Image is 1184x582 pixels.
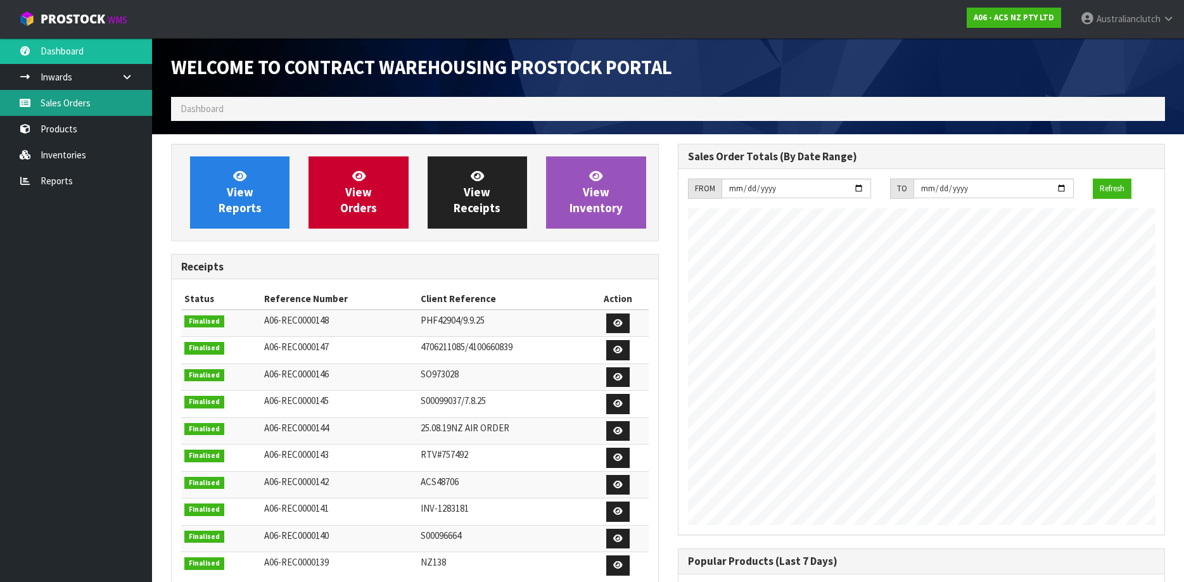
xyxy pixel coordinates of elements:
button: Refresh [1093,179,1131,199]
span: A06-REC0000145 [264,395,329,407]
span: Finalised [184,503,224,516]
a: ViewOrders [309,156,408,229]
div: FROM [688,179,722,199]
span: View Orders [340,168,377,216]
span: A06-REC0000139 [264,556,329,568]
span: ProStock [41,11,105,27]
div: TO [890,179,913,199]
h3: Receipts [181,261,649,273]
span: 4706211085/4100660839 [421,341,512,353]
span: 25.08.19NZ AIR ORDER [421,422,509,434]
span: Finalised [184,369,224,382]
span: A06-REC0000141 [264,502,329,514]
span: View Receipts [454,168,500,216]
th: Status [181,289,261,309]
span: Dashboard [181,103,224,115]
span: ACS48706 [421,476,459,488]
span: View Inventory [570,168,623,216]
span: Finalised [184,477,224,490]
span: PHF42904/9.9.25 [421,314,485,326]
span: View Reports [219,168,262,216]
span: A06-REC0000148 [264,314,329,326]
span: Welcome to Contract Warehousing ProStock Portal [171,55,672,79]
span: A06-REC0000144 [264,422,329,434]
h3: Popular Products (Last 7 Days) [688,555,1155,567]
a: ViewInventory [546,156,646,229]
span: Finalised [184,423,224,436]
strong: A06 - ACS NZ PTY LTD [974,12,1054,23]
span: S00096664 [421,529,461,541]
span: A06-REC0000142 [264,476,329,488]
span: Finalised [184,531,224,543]
span: A06-REC0000146 [264,368,329,380]
span: S00099037/7.8.25 [421,395,486,407]
span: Finalised [184,557,224,570]
img: cube-alt.png [19,11,35,27]
span: Australianclutch [1097,13,1161,25]
span: Finalised [184,396,224,408]
a: ViewReceipts [428,156,527,229]
span: RTV#757492 [421,448,468,460]
span: INV-1283181 [421,502,469,514]
span: A06-REC0000143 [264,448,329,460]
h3: Sales Order Totals (By Date Range) [688,151,1155,163]
th: Client Reference [417,289,588,309]
span: A06-REC0000147 [264,341,329,353]
th: Action [588,289,649,309]
span: Finalised [184,450,224,462]
span: Finalised [184,342,224,355]
span: Finalised [184,315,224,328]
span: A06-REC0000140 [264,529,329,541]
th: Reference Number [261,289,417,309]
small: WMS [108,14,127,26]
a: ViewReports [190,156,290,229]
span: SO973028 [421,368,459,380]
span: NZ138 [421,556,446,568]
